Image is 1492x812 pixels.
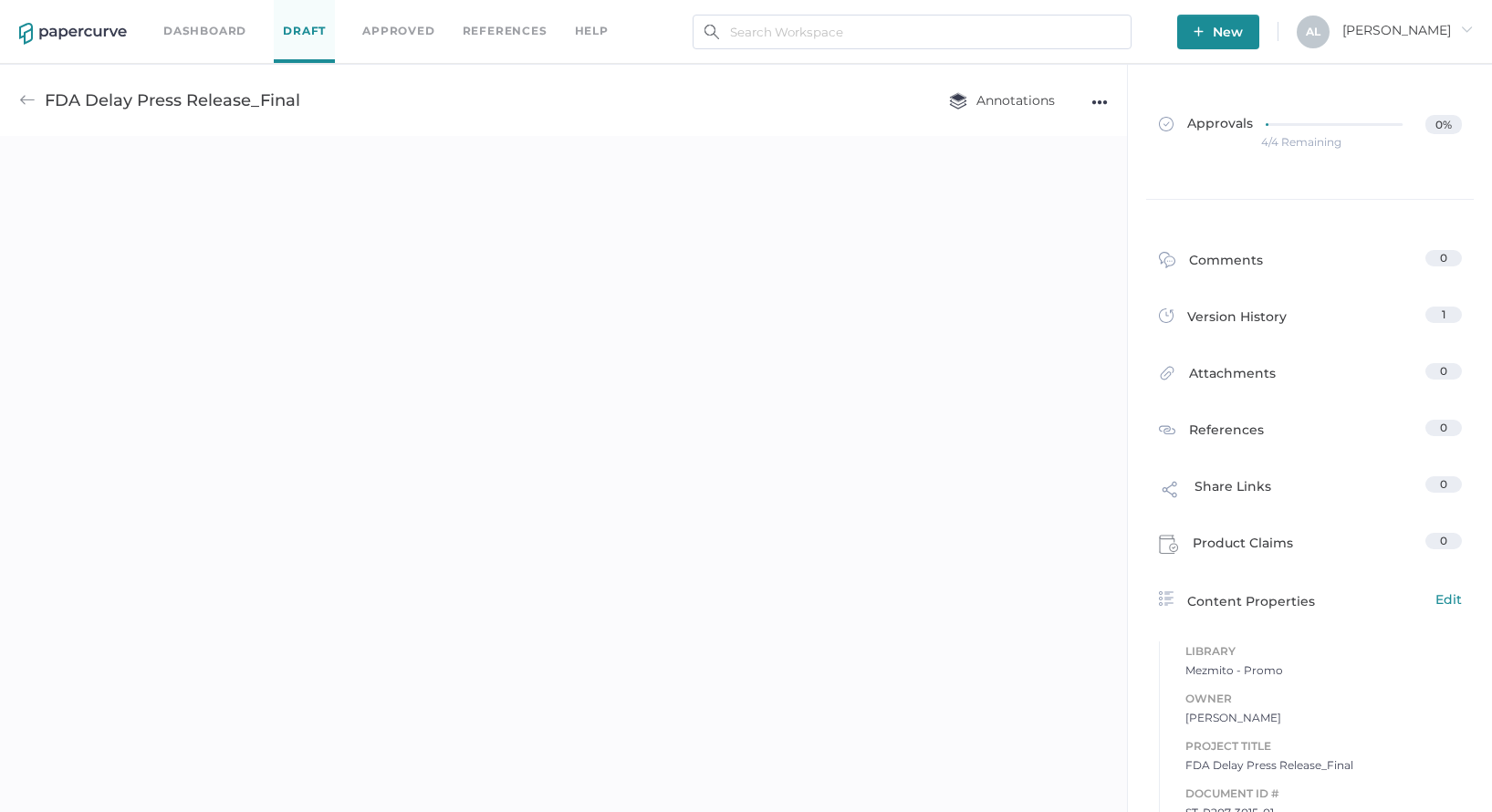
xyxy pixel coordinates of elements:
[704,25,719,39] img: search.bf03fe8b.svg
[1159,308,1174,327] img: versions-icon.ee5af6b0.svg
[1440,421,1447,434] span: 0
[1185,784,1462,804] span: Document ID #
[1435,589,1462,609] span: Edit
[1185,661,1462,680] span: Mezmito - Promo
[575,21,609,41] div: help
[949,92,967,109] img: annotation-layers.cc6d0e6b.svg
[1159,589,1462,611] a: Content PropertiesEdit
[1159,250,1263,278] div: Comments
[1306,25,1320,38] span: A L
[1159,252,1175,273] img: comment-icon.4fbda5a2.svg
[1185,709,1462,727] span: [PERSON_NAME]
[19,23,127,45] img: papercurve-logo-colour.7244d18c.svg
[1159,420,1264,443] div: References
[1159,533,1462,560] a: Product Claims0
[1342,22,1473,38] span: [PERSON_NAME]
[1185,689,1462,709] span: Owner
[19,92,36,109] img: back-arrow-grey.72011ae3.svg
[1440,364,1447,378] span: 0
[463,21,548,41] a: References
[1159,307,1462,332] a: Version History1
[1440,477,1447,491] span: 0
[1159,591,1174,606] img: content-properties-icon.34d20aed.svg
[1159,422,1175,438] img: reference-icon.cd0ee6a9.svg
[163,21,246,41] a: Dashboard
[1159,117,1174,131] img: approved-grey.341b8de9.svg
[1159,363,1276,391] div: Attachments
[1440,251,1447,265] span: 0
[1177,15,1259,49] button: New
[362,21,434,41] a: Approved
[1159,589,1462,611] div: Content Properties
[1159,476,1271,511] div: Share Links
[693,15,1132,49] input: Search Workspace
[1159,365,1175,386] img: attachments-icon.0dd0e375.svg
[1185,756,1462,775] span: FDA Delay Press Release_Final
[1442,307,1445,321] span: 1
[1148,97,1473,167] a: Approvals0%
[1440,534,1447,547] span: 0
[1194,15,1243,49] span: New
[1159,115,1253,135] span: Approvals
[1185,641,1462,661] span: Library
[931,83,1073,118] button: Annotations
[1159,307,1287,332] div: Version History
[1159,476,1462,511] a: Share Links0
[45,83,300,118] div: FDA Delay Press Release_Final
[1159,533,1293,560] div: Product Claims
[1425,115,1461,134] span: 0%
[1159,535,1179,555] img: claims-icon.71597b81.svg
[1091,89,1108,115] div: ●●●
[949,92,1055,109] span: Annotations
[1159,420,1462,443] a: References0
[1194,26,1204,36] img: plus-white.e19ec114.svg
[1159,478,1181,505] img: share-link-icon.af96a55c.svg
[1159,250,1462,278] a: Comments0
[1460,23,1473,36] i: arrow_right
[1185,736,1462,756] span: Project Title
[1159,363,1462,391] a: Attachments0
